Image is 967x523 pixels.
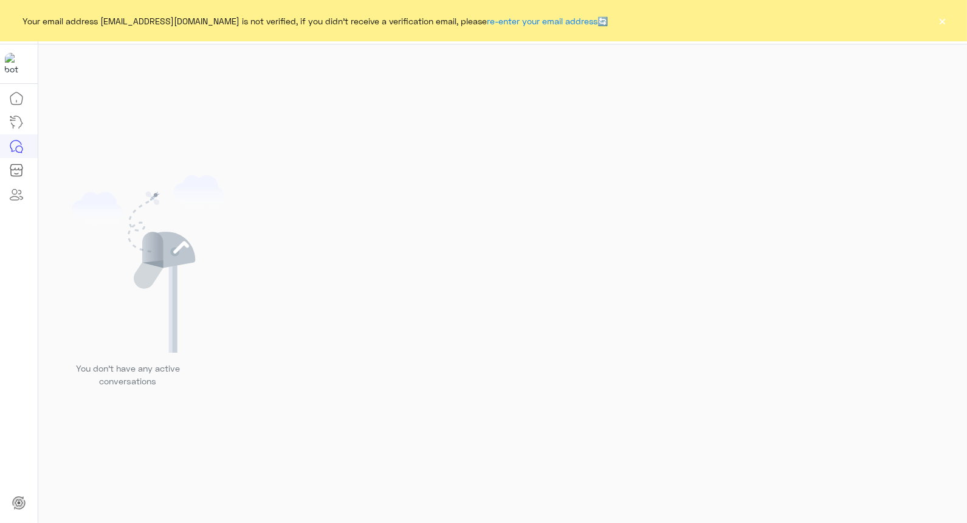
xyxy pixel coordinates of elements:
p: You don’t have any active conversations [66,362,189,388]
button: × [937,15,949,27]
a: re-enter your email address [487,16,598,26]
img: empty users [72,175,225,353]
img: 1403182699927242 [5,53,27,75]
span: Your email address [EMAIL_ADDRESS][DOMAIN_NAME] is not verified, if you didn't receive a verifica... [23,15,608,27]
